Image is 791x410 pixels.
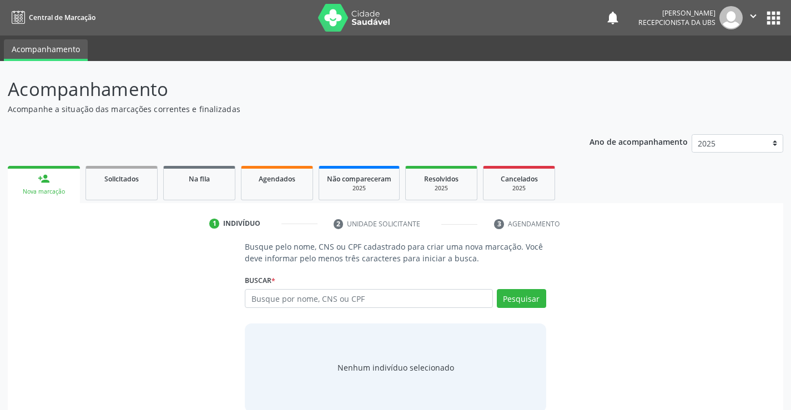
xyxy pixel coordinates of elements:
[719,6,743,29] img: img
[245,289,492,308] input: Busque por nome, CNS ou CPF
[491,184,547,193] div: 2025
[590,134,688,148] p: Ano de acompanhamento
[4,39,88,61] a: Acompanhamento
[104,174,139,184] span: Solicitados
[38,173,50,185] div: person_add
[743,6,764,29] button: 
[8,8,95,27] a: Central de Marcação
[501,174,538,184] span: Cancelados
[29,13,95,22] span: Central de Marcação
[605,10,621,26] button: notifications
[189,174,210,184] span: Na fila
[8,103,551,115] p: Acompanhe a situação das marcações correntes e finalizadas
[638,8,716,18] div: [PERSON_NAME]
[8,75,551,103] p: Acompanhamento
[638,18,716,27] span: Recepcionista da UBS
[209,219,219,229] div: 1
[245,241,546,264] p: Busque pelo nome, CNS ou CPF cadastrado para criar uma nova marcação. Você deve informar pelo men...
[16,188,72,196] div: Nova marcação
[327,174,391,184] span: Não compareceram
[337,362,454,373] div: Nenhum indivíduo selecionado
[259,174,295,184] span: Agendados
[424,174,459,184] span: Resolvidos
[327,184,391,193] div: 2025
[764,8,783,28] button: apps
[245,272,275,289] label: Buscar
[223,219,260,229] div: Indivíduo
[497,289,546,308] button: Pesquisar
[414,184,469,193] div: 2025
[747,10,759,22] i: 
